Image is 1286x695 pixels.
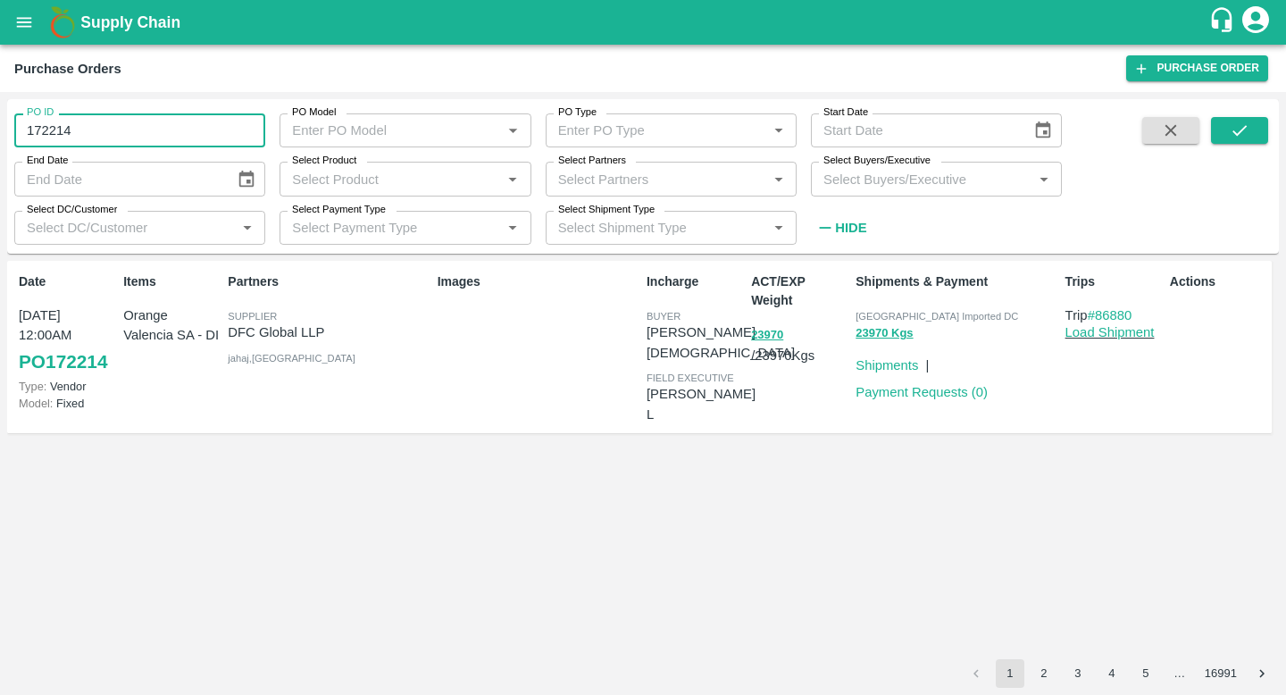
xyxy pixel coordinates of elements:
[1088,308,1132,322] a: #86880
[27,154,68,168] label: End Date
[647,322,795,363] p: [PERSON_NAME][DEMOGRAPHIC_DATA]
[959,659,1279,688] nav: pagination navigation
[1098,659,1126,688] button: Go to page 4
[558,154,626,168] label: Select Partners
[1199,659,1242,688] button: Go to page 16991
[19,397,53,410] span: Model:
[285,167,496,190] input: Select Product
[45,4,80,40] img: logo
[19,272,116,291] p: Date
[823,105,868,120] label: Start Date
[19,378,116,395] p: Vendor
[918,348,929,375] div: |
[856,272,1057,291] p: Shipments & Payment
[14,57,121,80] div: Purchase Orders
[292,154,356,168] label: Select Product
[1065,325,1155,339] a: Load Shipment
[551,216,739,239] input: Select Shipment Type
[285,216,472,239] input: Select Payment Type
[811,213,872,243] button: Hide
[19,395,116,412] p: Fixed
[647,272,744,291] p: Incharge
[856,311,1018,322] span: [GEOGRAPHIC_DATA] Imported DC
[1170,272,1267,291] p: Actions
[1026,113,1060,147] button: Choose date
[767,216,790,239] button: Open
[4,2,45,43] button: open drawer
[1065,272,1163,291] p: Trips
[14,113,265,147] input: Enter PO ID
[647,384,756,424] p: [PERSON_NAME] L
[558,105,597,120] label: PO Type
[80,13,180,31] b: Supply Chain
[1208,6,1240,38] div: customer-support
[551,167,762,190] input: Select Partners
[27,105,54,120] label: PO ID
[835,221,866,235] strong: Hide
[751,272,848,310] p: ACT/EXP Weight
[292,203,386,217] label: Select Payment Type
[228,322,430,342] p: DFC Global LLP
[285,119,472,142] input: Enter PO Model
[751,325,783,346] button: 23970
[551,119,739,142] input: Enter PO Type
[27,203,117,217] label: Select DC/Customer
[123,272,221,291] p: Items
[1126,55,1268,81] a: Purchase Order
[438,272,639,291] p: Images
[228,272,430,291] p: Partners
[1240,4,1272,41] div: account of current user
[228,311,277,322] span: Supplier
[767,168,790,191] button: Open
[1064,659,1092,688] button: Go to page 3
[647,373,734,383] span: field executive
[816,167,1027,190] input: Select Buyers/Executive
[19,380,46,393] span: Type:
[811,113,1019,147] input: Start Date
[1165,666,1194,682] div: …
[1132,659,1160,688] button: Go to page 5
[501,119,524,142] button: Open
[751,324,848,365] p: / 23970 Kgs
[856,358,918,373] a: Shipments
[996,659,1024,688] button: page 1
[1065,306,1163,325] p: Trip
[1030,659,1058,688] button: Go to page 2
[823,154,931,168] label: Select Buyers/Executive
[501,216,524,239] button: Open
[647,311,681,322] span: buyer
[20,216,230,239] input: Select DC/Customer
[292,105,337,120] label: PO Model
[856,385,988,399] a: Payment Requests (0)
[228,353,355,364] span: jahaj , [GEOGRAPHIC_DATA]
[856,323,913,344] button: 23970 Kgs
[1248,659,1276,688] button: Go to next page
[19,306,116,346] p: [DATE] 12:00AM
[236,216,259,239] button: Open
[14,162,222,196] input: End Date
[558,203,655,217] label: Select Shipment Type
[123,306,221,346] p: Orange Valencia SA - DI
[19,346,107,378] a: PO172214
[767,119,790,142] button: Open
[80,10,1208,35] a: Supply Chain
[501,168,524,191] button: Open
[230,163,263,197] button: Choose date
[1032,168,1056,191] button: Open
